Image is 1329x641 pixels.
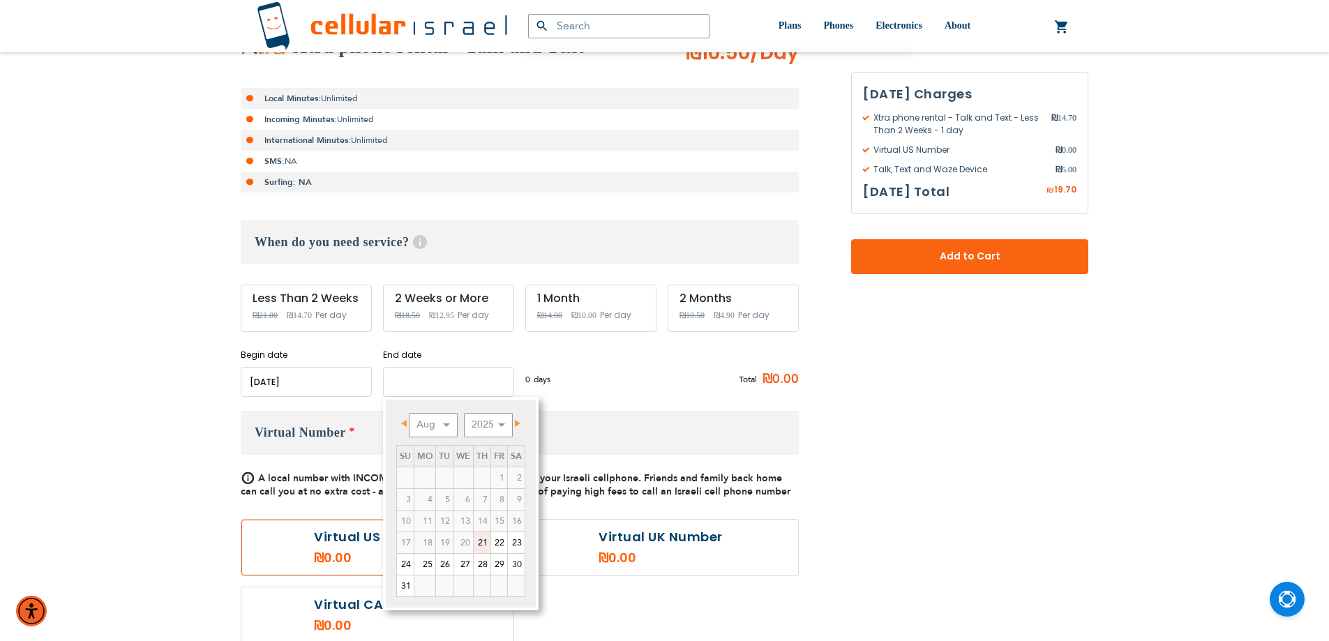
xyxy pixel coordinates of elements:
span: Talk, Text and Waze Device [863,163,1056,176]
span: Per day [600,309,631,322]
span: 14.70 [1051,112,1076,137]
span: ₪10.00 [571,310,596,320]
div: 2 Weeks or More [395,292,502,305]
input: MM/DD/YYYY [241,367,372,397]
span: 0.00 [1056,144,1076,156]
a: 30 [508,554,525,575]
span: ₪10.50 [679,310,705,320]
span: ₪10.50 [686,39,799,67]
strong: International Minutes: [264,135,351,146]
li: Unlimited [241,88,799,109]
div: Less Than 2 Weeks [253,292,360,305]
strong: SMS: [264,156,285,167]
span: 20 [453,532,473,553]
span: ₪ [1046,184,1054,197]
span: ₪14.00 [537,310,562,320]
span: Plans [779,20,802,31]
label: End date [383,349,514,361]
td: minimum 5 days rental Or minimum 4 months on Long term plans [414,531,436,553]
a: 27 [453,554,473,575]
div: Accessibility Menu [16,596,47,626]
span: ₪0.00 [757,369,799,390]
strong: Incoming Minutes: [264,114,337,125]
span: A local number with INCOMING calls and sms, that comes to your Israeli cellphone. Friends and fam... [241,472,790,498]
span: ₪14.70 [287,310,312,320]
span: Electronics [876,20,922,31]
span: Help [413,235,427,249]
span: ₪18.50 [395,310,420,320]
span: ₪4.90 [714,310,735,320]
span: ₪21.00 [253,310,278,320]
h3: [DATE] Charges [863,84,1076,105]
span: ₪ [1051,112,1058,124]
span: 19.70 [1054,183,1076,195]
span: Per day [738,309,769,322]
span: 0 [525,373,534,386]
span: Per day [315,309,347,322]
h3: When do you need service? [241,220,799,264]
span: Add to Cart [897,249,1042,264]
a: Next [506,415,524,432]
span: Phones [823,20,853,31]
select: Select month [409,413,458,437]
span: Virtual US Number [863,144,1056,156]
label: Begin date [241,349,372,361]
a: 22 [491,532,507,553]
span: ₪ [1056,144,1062,156]
div: 1 Month [537,292,645,305]
div: 2 Months [679,292,787,305]
td: minimum 5 days rental Or minimum 4 months on Long term plans [436,531,453,553]
span: ₪ [1056,163,1062,176]
button: Add to Cart [851,239,1088,274]
span: days [534,373,550,386]
li: NA [241,151,799,172]
strong: Local Minutes: [264,93,321,104]
span: /Day [750,39,799,67]
span: Per day [458,309,489,322]
span: ₪12.95 [429,310,454,320]
select: Select year [464,413,513,437]
a: 24 [397,554,414,575]
span: Virtual Number [255,425,346,439]
a: 23 [508,532,525,553]
a: Prev [398,415,415,432]
a: 28 [474,554,490,575]
a: 26 [436,554,453,575]
img: Cellular Israel Logo [257,1,507,51]
td: minimum 5 days rental Or minimum 4 months on Long term plans [397,531,414,553]
li: Unlimited [241,130,799,151]
span: 19 [436,532,453,553]
span: Prev [401,420,407,427]
input: Search [528,14,709,38]
li: Unlimited [241,109,799,130]
td: minimum 5 days rental Or minimum 4 months on Long term plans [453,531,474,553]
input: MM/DD/YYYY [383,367,514,397]
a: 31 [397,575,414,596]
span: 5.00 [1056,163,1076,176]
span: Xtra phone rental - Talk and Text - Less Than 2 Weeks - 1 day [863,112,1051,137]
strong: Surfing: NA [264,176,312,188]
h3: [DATE] Total [863,181,949,202]
span: Next [515,420,520,427]
a: 29 [491,554,507,575]
span: 18 [414,532,435,553]
a: 25 [414,554,435,575]
span: 17 [397,532,414,553]
span: About [945,20,970,31]
span: Total [739,373,757,386]
a: 21 [474,532,490,553]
